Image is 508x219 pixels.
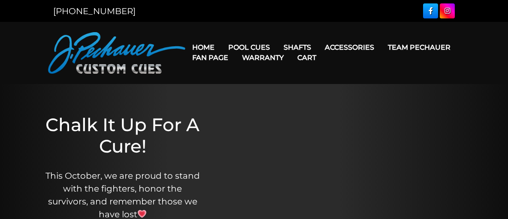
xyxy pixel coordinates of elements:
[235,47,290,69] a: Warranty
[185,47,235,69] a: Fan Page
[185,36,221,58] a: Home
[290,47,323,69] a: Cart
[138,210,146,218] img: 💗
[42,114,203,157] h1: Chalk It Up For A Cure!
[381,36,457,58] a: Team Pechauer
[221,36,277,58] a: Pool Cues
[53,6,136,16] a: [PHONE_NUMBER]
[318,36,381,58] a: Accessories
[277,36,318,58] a: Shafts
[48,32,185,74] img: Pechauer Custom Cues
